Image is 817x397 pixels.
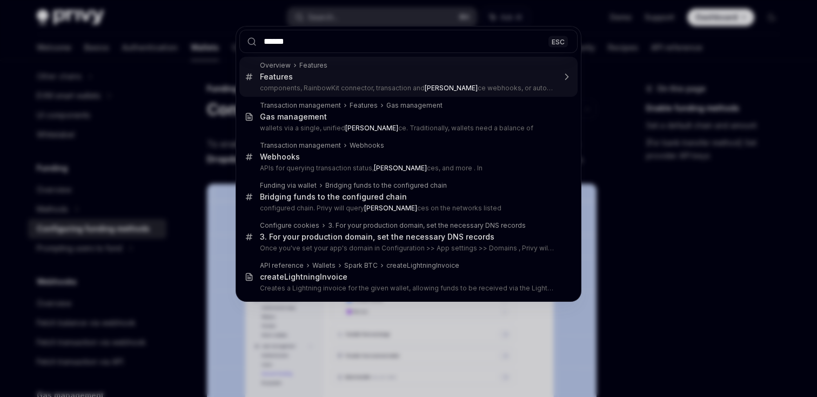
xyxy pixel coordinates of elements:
[548,36,568,47] div: ESC
[312,261,336,270] div: Wallets
[350,101,378,110] div: Features
[374,164,427,172] b: [PERSON_NAME]
[260,181,317,190] div: Funding via wallet
[260,221,319,230] div: Configure cookies
[364,204,417,212] b: [PERSON_NAME]
[328,221,526,230] div: 3. For your production domain, set the necessary DNS records
[260,261,304,270] div: API reference
[260,72,293,82] div: Features
[325,181,447,190] div: Bridging funds to the configured chain
[344,261,378,270] div: Spark BTC
[260,112,327,122] div: Gas management
[299,61,327,70] div: Features
[260,84,555,92] p: components, RainbowKit connector, transaction and ce webhooks, or automated
[260,101,341,110] div: Transaction management
[260,124,555,133] p: wallets via a single, unified ce. Traditionally, wallets need a balance of
[260,284,555,293] p: Creates a Lightning invoice for the given wallet, allowing funds to be received via the Lightning Ne
[345,124,398,132] b: [PERSON_NAME]
[350,141,384,150] div: Webhooks
[425,84,478,92] b: [PERSON_NAME]
[260,232,494,242] div: 3. For your production domain, set the necessary DNS records
[260,61,291,70] div: Overview
[260,164,555,173] p: APIs for querying transaction status, ces, and more . In
[386,101,443,110] div: Gas management
[260,204,555,213] p: configured chain. Privy will query ces on the networks listed
[260,272,347,282] div: createLightningInvoice
[260,152,300,162] div: Webhooks
[386,261,459,270] div: createLightningInvoice
[260,192,407,202] div: Bridging funds to the configured chain
[260,244,555,253] p: Once you've set your app's domain in Configuration >> App settings >> Domains , Privy will display a
[260,141,341,150] div: Transaction management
